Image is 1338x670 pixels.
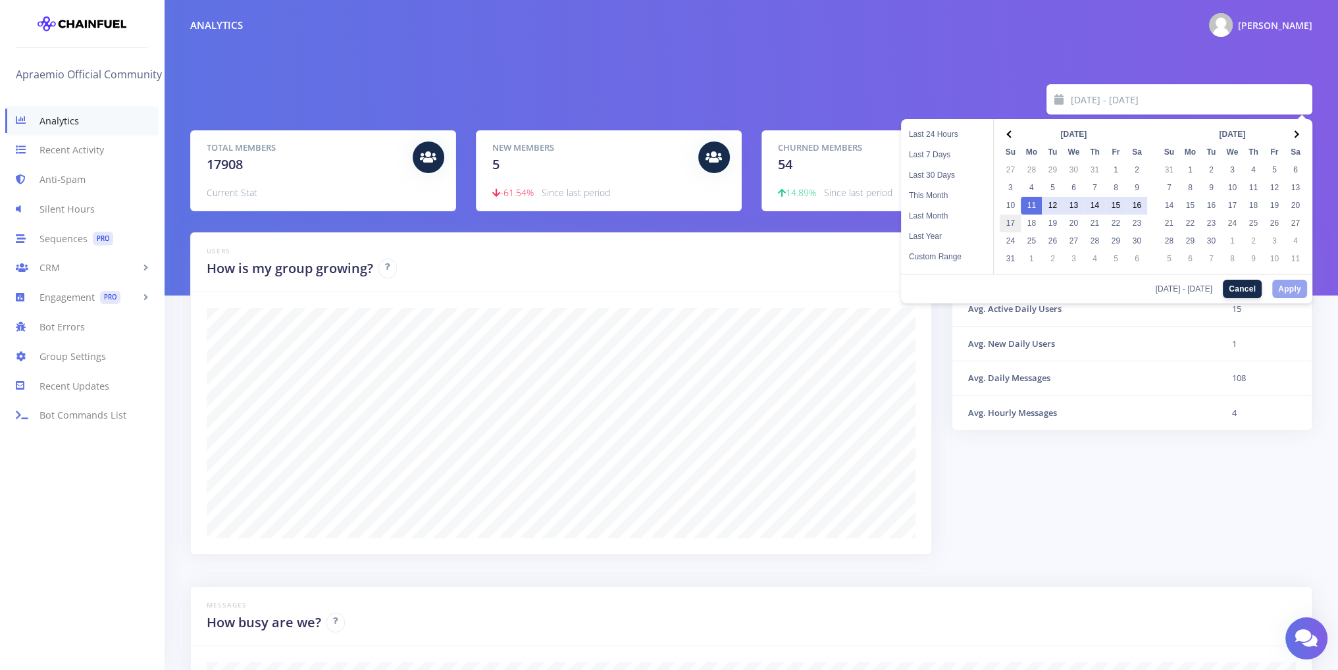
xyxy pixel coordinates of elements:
li: This Month [901,186,993,206]
h2: How is my group growing? [207,259,373,278]
td: 22 [1179,215,1200,232]
td: 6 [1063,179,1084,197]
th: Th [1243,143,1264,161]
td: 29 [1105,232,1126,250]
td: 21 [1158,215,1179,232]
td: 19 [1042,215,1063,232]
td: 22 [1105,215,1126,232]
td: 13 [1285,179,1306,197]
th: We [1063,143,1084,161]
li: Last Month [901,206,993,226]
th: Avg. New Daily Users [952,326,1216,361]
td: 23 [1200,215,1222,232]
td: 3 [1264,232,1285,250]
th: Avg. Hourly Messages [952,396,1216,430]
td: 11 [1021,197,1042,215]
td: 11 [1243,179,1264,197]
td: 3 [1222,161,1243,179]
img: chainfuel-logo [38,11,126,37]
span: Since last period [824,186,892,199]
td: 15 [1179,197,1200,215]
th: Fr [1264,143,1285,161]
td: 28 [1158,232,1179,250]
td: 4 [1021,179,1042,197]
td: 2 [1126,161,1147,179]
td: 3 [1000,179,1021,197]
td: 24 [1222,215,1243,232]
td: 15 [1216,292,1312,326]
span: 14.89% [778,186,816,199]
span: 54 [778,155,792,173]
h5: Total Members [207,142,403,155]
td: 11 [1285,250,1306,268]
td: 27 [1285,215,1306,232]
th: Avg. Active Daily Users [952,292,1216,326]
span: PRO [100,291,120,305]
td: 8 [1222,250,1243,268]
td: 6 [1126,250,1147,268]
th: Fr [1105,143,1126,161]
td: 21 [1084,215,1105,232]
td: 1 [1105,161,1126,179]
td: 27 [1000,161,1021,179]
span: Since last period [542,186,610,199]
th: Mo [1179,143,1200,161]
td: 31 [1084,161,1105,179]
th: [DATE] [1179,126,1285,143]
td: 15 [1105,197,1126,215]
td: 16 [1126,197,1147,215]
td: 1 [1021,250,1042,268]
td: 9 [1200,179,1222,197]
th: Tu [1042,143,1063,161]
h2: How busy are we? [207,613,321,632]
td: 20 [1063,215,1084,232]
button: Cancel [1223,280,1262,298]
td: 25 [1243,215,1264,232]
td: 20 [1285,197,1306,215]
td: 10 [1264,250,1285,268]
td: 7 [1200,250,1222,268]
a: Analytics [5,106,159,136]
th: Sa [1126,143,1147,161]
td: 12 [1264,179,1285,197]
td: 30 [1200,232,1222,250]
span: 5 [492,155,500,173]
td: 7 [1158,179,1179,197]
td: 8 [1105,179,1126,197]
th: Th [1084,143,1105,161]
td: 4 [1285,232,1306,250]
td: 6 [1285,161,1306,179]
th: Tu [1200,143,1222,161]
span: 17908 [207,155,243,173]
li: Last Year [901,226,993,247]
td: 18 [1021,215,1042,232]
td: 1 [1216,326,1312,361]
td: 29 [1179,232,1200,250]
a: Apraemio Official Community [16,64,170,85]
td: 13 [1063,197,1084,215]
td: 10 [1000,197,1021,215]
li: Last 7 Days [901,145,993,165]
th: [DATE] [1021,126,1126,143]
span: [DATE] - [DATE] [1156,285,1218,293]
td: 14 [1158,197,1179,215]
td: 8 [1179,179,1200,197]
td: 5 [1105,250,1126,268]
th: Avg. Daily Messages [952,361,1216,396]
h6: Messages [207,600,1296,610]
td: 19 [1264,197,1285,215]
th: Mo [1021,143,1042,161]
li: Last 30 Days [901,165,993,186]
td: 16 [1200,197,1222,215]
td: 108 [1216,361,1312,396]
td: 6 [1179,250,1200,268]
td: 18 [1243,197,1264,215]
th: Su [1158,143,1179,161]
h5: New Members [492,142,688,155]
td: 24 [1000,232,1021,250]
td: 12 [1042,197,1063,215]
td: 1 [1222,232,1243,250]
li: Custom Range [901,247,993,267]
td: 29 [1042,161,1063,179]
td: 2 [1243,232,1264,250]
